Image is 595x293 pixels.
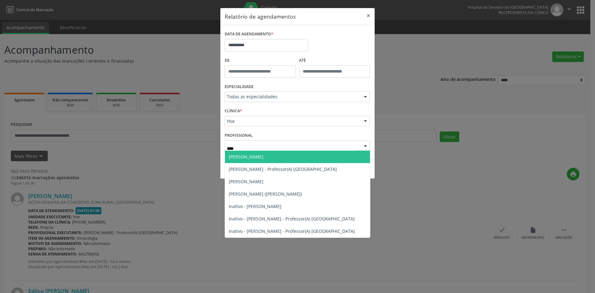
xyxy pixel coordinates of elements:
[225,12,296,20] h5: Relatório de agendamentos
[229,166,337,172] span: [PERSON_NAME] - Professor(A) [GEOGRAPHIC_DATA]
[225,56,296,65] label: De
[225,82,253,92] label: ESPECIALIDADE
[229,179,263,184] span: [PERSON_NAME]
[362,8,375,23] button: Close
[229,191,302,197] span: [PERSON_NAME] ([PERSON_NAME])
[229,154,263,160] span: [PERSON_NAME]
[229,203,281,209] span: Inativo - [PERSON_NAME]
[225,29,273,39] label: DATA DE AGENDAMENTO
[299,56,370,65] label: ATÉ
[227,118,358,124] span: Hse
[225,131,253,140] label: PROFISSIONAL
[229,228,355,234] span: Inativo - [PERSON_NAME] - Professor(A) [GEOGRAPHIC_DATA]
[225,106,242,116] label: CLÍNICA
[229,216,355,222] span: Inativo - [PERSON_NAME] - Professor(A) [GEOGRAPHIC_DATA]
[227,94,358,100] span: Todas as especialidades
